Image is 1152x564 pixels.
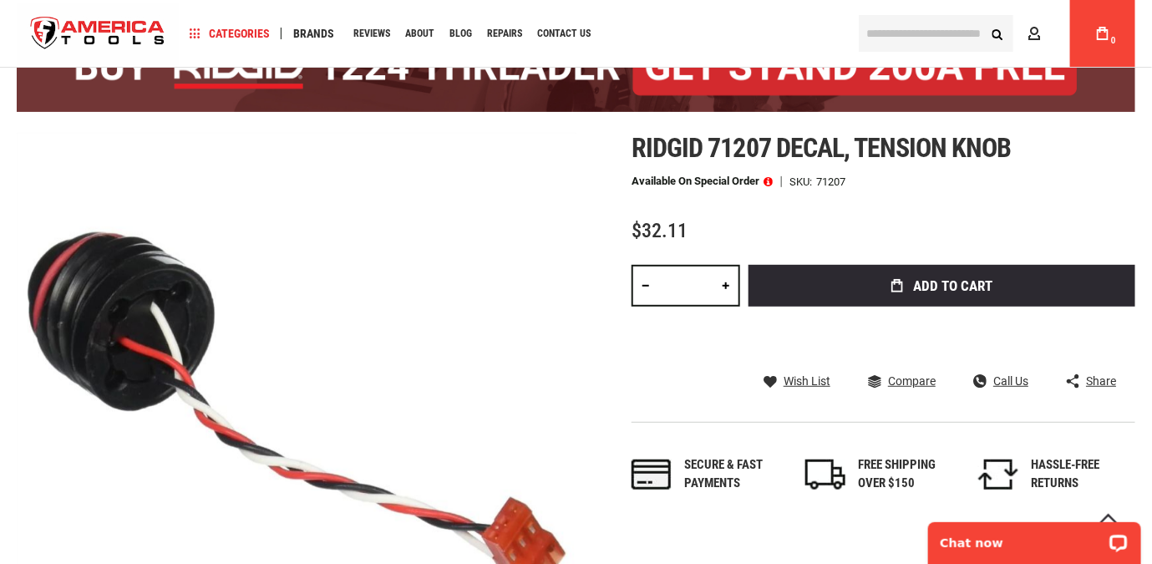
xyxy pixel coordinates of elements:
[487,28,522,38] span: Repairs
[537,28,591,38] span: Contact Us
[398,23,442,45] a: About
[442,23,480,45] a: Blog
[805,460,845,490] img: shipping
[530,23,598,45] a: Contact Us
[789,176,816,187] strong: SKU
[286,23,342,45] a: Brands
[982,18,1013,49] button: Search
[632,219,688,242] span: $32.11
[816,176,845,187] div: 71207
[632,460,672,490] img: payments
[917,511,1152,564] iframe: LiveChat chat widget
[632,132,1011,164] span: Ridgid 71207 decal, tension knob
[993,375,1028,387] span: Call Us
[745,312,1139,360] iframe: Secure express checkout frame
[973,373,1028,389] a: Call Us
[353,28,390,38] span: Reviews
[978,460,1018,490] img: returns
[480,23,530,45] a: Repairs
[346,23,398,45] a: Reviews
[764,373,830,389] a: Wish List
[1031,456,1135,492] div: HASSLE-FREE RETURNS
[293,28,334,39] span: Brands
[632,175,773,187] p: Available on Special Order
[1086,375,1116,387] span: Share
[1111,36,1116,45] span: 0
[684,456,789,492] div: Secure & fast payments
[858,456,962,492] div: FREE SHIPPING OVER $150
[914,279,993,293] span: Add to Cart
[868,373,936,389] a: Compare
[182,23,277,45] a: Categories
[784,375,830,387] span: Wish List
[17,3,179,65] a: store logo
[405,28,434,38] span: About
[888,375,936,387] span: Compare
[190,28,270,39] span: Categories
[749,265,1135,307] button: Add to Cart
[17,3,179,65] img: America Tools
[449,28,472,38] span: Blog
